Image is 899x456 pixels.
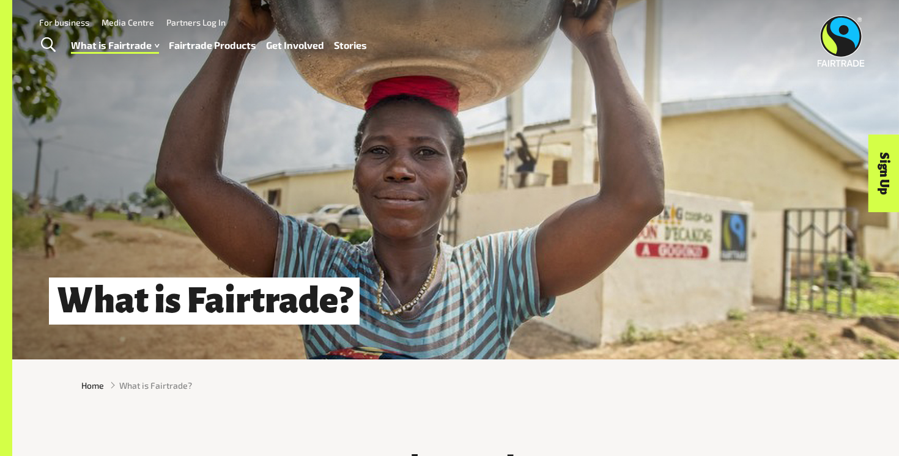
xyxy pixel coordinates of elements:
a: Get Involved [266,37,324,54]
h1: What is Fairtrade? [49,278,360,325]
a: Home [81,379,104,392]
a: Stories [334,37,367,54]
a: For business [39,17,89,28]
a: What is Fairtrade [71,37,159,54]
a: Toggle Search [33,30,63,61]
span: What is Fairtrade? [119,379,192,392]
a: Partners Log In [166,17,226,28]
a: Fairtrade Products [169,37,256,54]
img: Fairtrade Australia New Zealand logo [818,15,865,67]
a: Media Centre [102,17,154,28]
